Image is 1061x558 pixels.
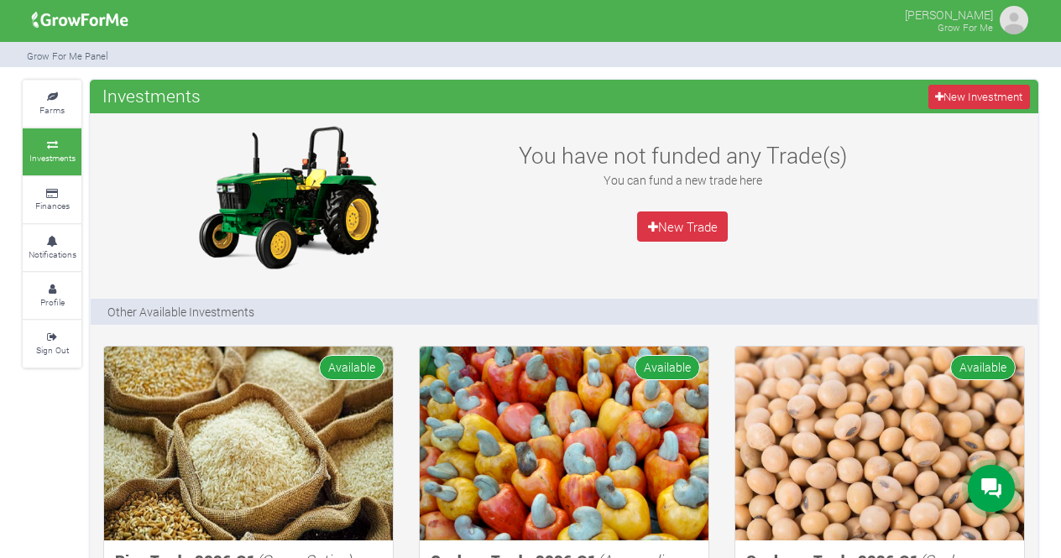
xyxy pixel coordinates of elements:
[36,344,69,356] small: Sign Out
[23,273,81,319] a: Profile
[997,3,1031,37] img: growforme image
[500,142,865,169] h3: You have not funded any Trade(s)
[26,3,134,37] img: growforme image
[23,225,81,271] a: Notifications
[23,81,81,127] a: Farms
[29,248,76,260] small: Notifications
[104,347,393,540] img: growforme image
[420,347,708,540] img: growforme image
[23,177,81,223] a: Finances
[905,3,993,23] p: [PERSON_NAME]
[29,152,76,164] small: Investments
[928,85,1030,109] a: New Investment
[938,21,993,34] small: Grow For Me
[98,79,205,112] span: Investments
[950,355,1016,379] span: Available
[39,104,65,116] small: Farms
[27,50,108,62] small: Grow For Me Panel
[735,347,1024,540] img: growforme image
[319,355,384,379] span: Available
[635,355,700,379] span: Available
[35,200,70,211] small: Finances
[107,303,254,321] p: Other Available Investments
[183,122,393,273] img: growforme image
[23,321,81,367] a: Sign Out
[23,128,81,175] a: Investments
[637,211,728,242] a: New Trade
[40,296,65,308] small: Profile
[500,171,865,189] p: You can fund a new trade here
